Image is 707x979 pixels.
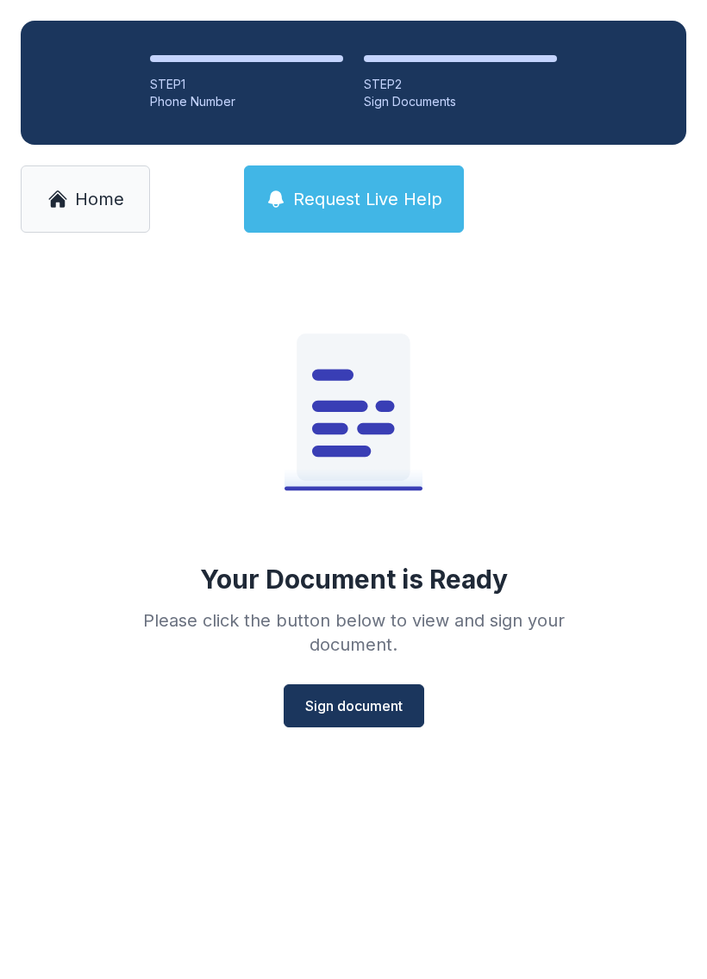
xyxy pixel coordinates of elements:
[305,695,403,716] span: Sign document
[364,93,557,110] div: Sign Documents
[75,187,124,211] span: Home
[200,564,508,595] div: Your Document is Ready
[150,76,343,93] div: STEP 1
[150,93,343,110] div: Phone Number
[293,187,442,211] span: Request Live Help
[105,608,602,657] div: Please click the button below to view and sign your document.
[364,76,557,93] div: STEP 2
